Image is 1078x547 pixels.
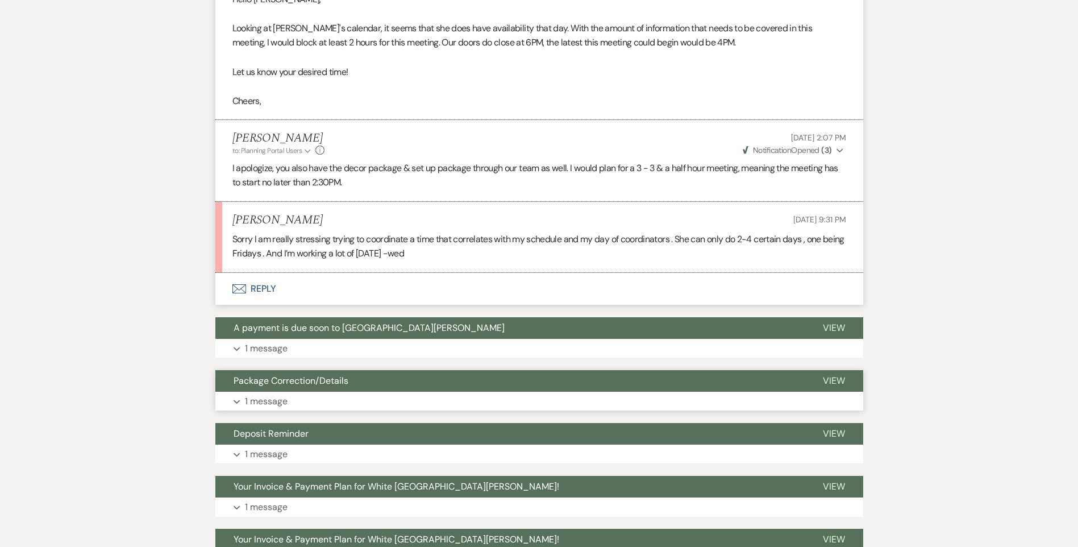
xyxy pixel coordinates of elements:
[234,375,348,387] span: Package Correction/Details
[823,480,845,492] span: View
[215,339,863,358] button: 1 message
[234,533,559,545] span: Your Invoice & Payment Plan for White [GEOGRAPHIC_DATA][PERSON_NAME]!
[805,370,863,392] button: View
[245,341,288,356] p: 1 message
[232,94,846,109] p: Cheers,
[234,428,309,440] span: Deposit Reminder
[232,161,846,190] p: I apologize, you also have the decor package & set up package through our team as well. I would p...
[215,392,863,411] button: 1 message
[232,146,313,156] button: to: Planning Portal Users
[823,322,845,334] span: View
[741,144,846,156] button: NotificationOpened (3)
[245,447,288,462] p: 1 message
[823,375,845,387] span: View
[805,476,863,498] button: View
[823,428,845,440] span: View
[793,214,846,225] span: [DATE] 9:31 PM
[805,317,863,339] button: View
[743,145,832,155] span: Opened
[821,145,831,155] strong: ( 3 )
[215,273,863,305] button: Reply
[232,146,302,155] span: to: Planning Portal Users
[215,370,805,392] button: Package Correction/Details
[232,21,846,50] p: Looking at [PERSON_NAME]'s calendar, it seems that she does have availability that day. With the ...
[234,322,505,334] span: A payment is due soon to [GEOGRAPHIC_DATA][PERSON_NAME]
[805,423,863,445] button: View
[215,476,805,498] button: Your Invoice & Payment Plan for White [GEOGRAPHIC_DATA][PERSON_NAME]!
[823,533,845,545] span: View
[215,423,805,445] button: Deposit Reminder
[232,232,846,261] p: Sorry I am really stressing trying to coordinate a time that correlates with my schedule and my d...
[791,132,846,143] span: [DATE] 2:07 PM
[232,65,846,80] p: Let us know your desired time!
[245,394,288,409] p: 1 message
[215,445,863,464] button: 1 message
[245,500,288,515] p: 1 message
[232,131,325,146] h5: [PERSON_NAME]
[234,480,559,492] span: Your Invoice & Payment Plan for White [GEOGRAPHIC_DATA][PERSON_NAME]!
[753,145,791,155] span: Notification
[215,317,805,339] button: A payment is due soon to [GEOGRAPHIC_DATA][PERSON_NAME]
[215,498,863,517] button: 1 message
[232,213,323,227] h5: [PERSON_NAME]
